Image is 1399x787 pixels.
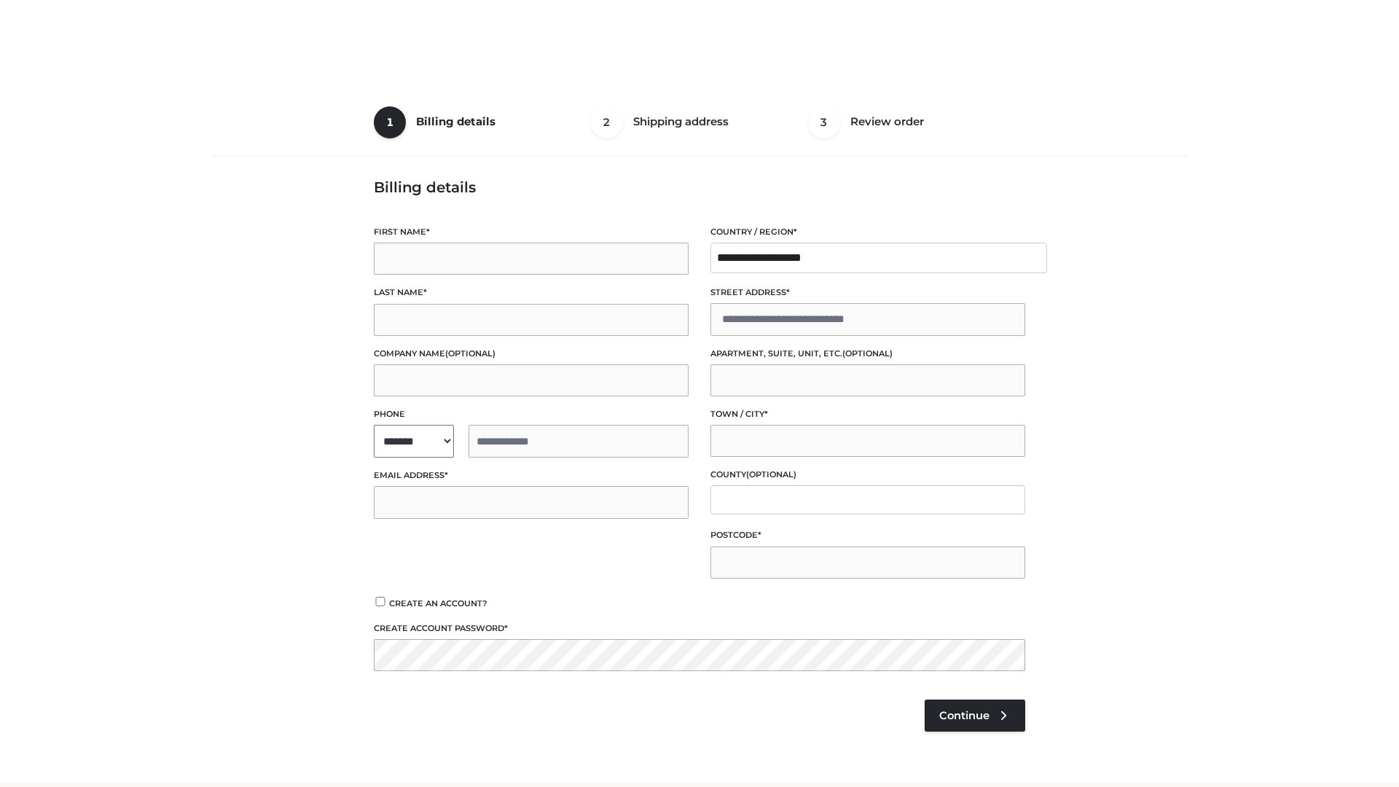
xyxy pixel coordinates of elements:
label: Street address [710,286,1025,299]
label: Company name [374,347,689,361]
span: Billing details [416,114,495,128]
span: (optional) [746,469,796,479]
span: Shipping address [633,114,729,128]
label: County [710,468,1025,482]
span: 3 [808,106,840,138]
label: Last name [374,286,689,299]
span: (optional) [445,348,495,359]
span: Continue [939,709,990,722]
label: Country / Region [710,225,1025,239]
span: Create an account? [389,598,487,608]
a: Continue [925,700,1025,732]
input: Create an account? [374,597,387,606]
span: 1 [374,106,406,138]
label: Apartment, suite, unit, etc. [710,347,1025,361]
span: (optional) [842,348,893,359]
span: 2 [591,106,623,138]
h3: Billing details [374,179,1025,196]
label: First name [374,225,689,239]
label: Postcode [710,528,1025,542]
label: Email address [374,469,689,482]
label: Town / City [710,407,1025,421]
label: Create account password [374,622,1025,635]
span: Review order [850,114,924,128]
label: Phone [374,407,689,421]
